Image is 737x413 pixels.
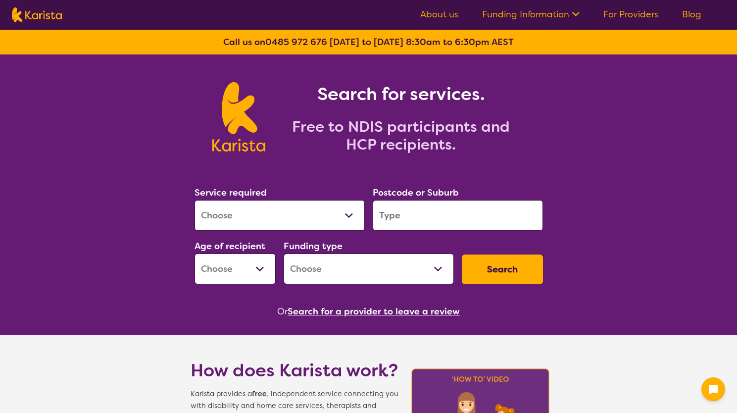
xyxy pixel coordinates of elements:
a: Blog [682,8,701,20]
input: Type [373,200,543,231]
h1: Search for services. [277,82,525,106]
a: 0485 972 676 [265,36,327,48]
b: free [252,389,267,399]
label: Age of recipient [195,240,265,252]
span: Or [277,304,288,319]
label: Postcode or Suburb [373,187,459,199]
label: Service required [195,187,267,199]
a: Funding Information [482,8,580,20]
a: About us [420,8,458,20]
label: Funding type [284,240,343,252]
button: Search for a provider to leave a review [288,304,460,319]
img: Karista logo [12,7,62,22]
h2: Free to NDIS participants and HCP recipients. [277,118,525,154]
h1: How does Karista work? [191,359,398,382]
a: For Providers [603,8,658,20]
button: Search [462,255,543,284]
b: Call us on [DATE] to [DATE] 8:30am to 6:30pm AEST [223,36,514,48]
img: Karista logo [212,82,265,152]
